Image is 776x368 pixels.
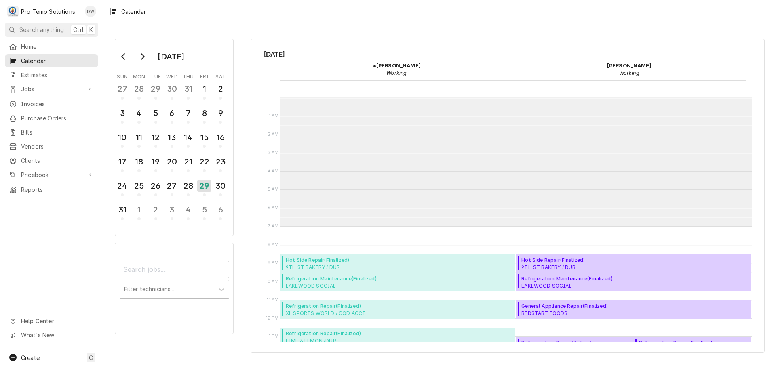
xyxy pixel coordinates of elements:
[198,156,211,168] div: 22
[633,337,751,355] div: [Service] Refrigeration Repair DEVINE'S/ DURHAM DEVINE'S / DUR / 904 W Main St, Durham, NC 27701 ...
[21,354,40,361] span: Create
[120,261,229,278] input: Search jobs...
[516,300,751,319] div: [Service] General Appliance Repair REDSTART FOODS REDSTART / DUR / 2827 N Roxboro St, Durham, NC ...
[182,83,194,95] div: 31
[5,328,98,342] a: Go to What's New
[286,303,384,310] span: Refrigeration Repair ( Finalized )
[214,204,227,216] div: 6
[521,282,679,289] span: LAKEWOOD SOCIAL LAKEWOOD SOCIAL / DUR / [STREET_ADDRESS][PERSON_NAME]
[120,253,229,307] div: Calendar Filters
[264,49,752,59] span: [DATE]
[150,83,162,95] div: 29
[286,282,444,289] span: LAKEWOOD SOCIAL LAKEWOOD SOCIAL / DUR / [STREET_ADDRESS][PERSON_NAME]
[7,6,19,17] div: Pro Temp Solutions's Avatar
[21,142,94,151] span: Vendors
[516,273,751,291] div: [Service] Refrigeration Maintenance LAKEWOOD SOCIAL LAKEWOOD SOCIAL / DUR / 1920 Chapel Hill Rd, ...
[267,333,281,340] span: 1 PM
[166,180,178,192] div: 27
[286,330,386,337] span: Refrigeration Repair ( Finalized )
[197,180,211,192] div: 29
[516,300,751,319] div: General Appliance Repair(Finalized)REDSTART FOODSREDSTART / DUR / [STREET_ADDRESS]
[5,68,98,82] a: Estimates
[521,339,677,347] span: Refrigeration Repair ( Active )
[251,39,765,353] div: Calendar Calendar
[214,107,227,119] div: 9
[21,128,94,137] span: Bills
[516,337,716,364] div: Refrigeration Repair(Active)2505 COMMISSARY2505 COMMISSARY- DUR / [STREET_ADDRESS][PERSON_NAME]
[21,170,82,179] span: Pricebook
[116,180,129,192] div: 24
[266,205,281,211] span: 6 AM
[280,254,515,273] div: Hot Side Repair(Finalized)9TH ST BAKERY / DUR9TH ST BAKERY / DUR / [STREET_ADDRESS]
[280,328,515,346] div: [Service] Refrigeration Repair LIME & LEMON /DUR LIME / 9TH ST DUR / 811 9th St, Durham, NC 27705...
[116,156,129,168] div: 17
[182,204,194,216] div: 4
[182,107,194,119] div: 7
[73,25,84,34] span: Ctrl
[280,273,515,291] div: [Service] Refrigeration Maintenance LAKEWOOD SOCIAL LAKEWOOD SOCIAL / DUR / 1920 Chapel Hill Rd, ...
[266,149,281,156] span: 3 AM
[639,339,747,347] span: Refrigeration Repair ( Finalized )
[521,303,616,310] span: General Appliance Repair ( Finalized )
[133,156,145,168] div: 18
[21,71,94,79] span: Estimates
[5,111,98,125] a: Purchase Orders
[150,156,162,168] div: 19
[286,257,392,264] span: Hot Side Repair ( Finalized )
[133,204,145,216] div: 1
[21,156,94,165] span: Clients
[182,131,194,143] div: 14
[131,71,148,80] th: Monday
[198,131,211,143] div: 15
[89,353,93,362] span: C
[166,131,178,143] div: 13
[280,254,515,273] div: [Service] Hot Side Repair 9TH ST BAKERY / DUR 9TH ST BAKERY / DUR / 136 E Chapel Hill St, Durham,...
[286,310,384,316] span: XL SPORTS WORLD / COD ACCT XL SPORTS / APEX / [STREET_ADDRESS]
[373,63,421,69] strong: *[PERSON_NAME]
[21,57,94,65] span: Calendar
[607,63,652,69] strong: [PERSON_NAME]
[180,71,196,80] th: Thursday
[198,204,211,216] div: 5
[5,54,98,67] a: Calendar
[5,97,98,111] a: Invoices
[116,131,129,143] div: 10
[516,254,751,273] div: [Service] Hot Side Repair 9TH ST BAKERY / DUR 9TH ST BAKERY / DUR / 136 E Chapel Hill St, Durham,...
[266,131,281,138] span: 2 AM
[265,297,281,303] span: 11 AM
[133,180,145,192] div: 25
[198,107,211,119] div: 8
[516,254,751,273] div: Hot Side Repair(Finalized)9TH ST BAKERY / DUR9TH ST BAKERY / DUR / [STREET_ADDRESS]
[266,223,281,229] span: 7 AM
[115,243,234,334] div: Calendar Filters
[521,275,679,282] span: Refrigeration Maintenance ( Finalized )
[5,314,98,328] a: Go to Help Center
[116,83,129,95] div: 27
[513,59,746,80] div: Dakota Williams - Working
[198,83,211,95] div: 1
[280,59,513,80] div: *Kevin Williams - Working
[196,71,213,80] th: Friday
[386,70,407,76] em: Working
[116,50,132,63] button: Go to previous month
[150,204,162,216] div: 2
[267,113,281,119] span: 1 AM
[619,70,639,76] em: Working
[286,275,444,282] span: Refrigeration Maintenance ( Finalized )
[5,23,98,37] button: Search anythingCtrlK
[214,131,227,143] div: 16
[633,337,751,355] div: Refrigeration Repair(Finalized)[PERSON_NAME]/ [GEOGRAPHIC_DATA][PERSON_NAME] / DUR / [STREET_ADDR...
[521,310,616,316] span: REDSTART FOODS REDSTART / DUR / [STREET_ADDRESS]
[21,7,75,16] div: Pro Temp Solutions
[5,140,98,153] a: Vendors
[21,185,94,194] span: Reports
[89,25,93,34] span: K
[133,131,145,143] div: 11
[116,204,129,216] div: 31
[85,6,96,17] div: DW
[5,40,98,53] a: Home
[286,337,386,344] span: LIME & LEMON /DUR LIME / 9TH ST DUR / [STREET_ADDRESS]
[280,328,515,346] div: Refrigeration Repair(Finalized)LIME & LEMON /DURLIME / 9TH ST DUR / [STREET_ADDRESS]
[85,6,96,17] div: Dana Williams's Avatar
[166,107,178,119] div: 6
